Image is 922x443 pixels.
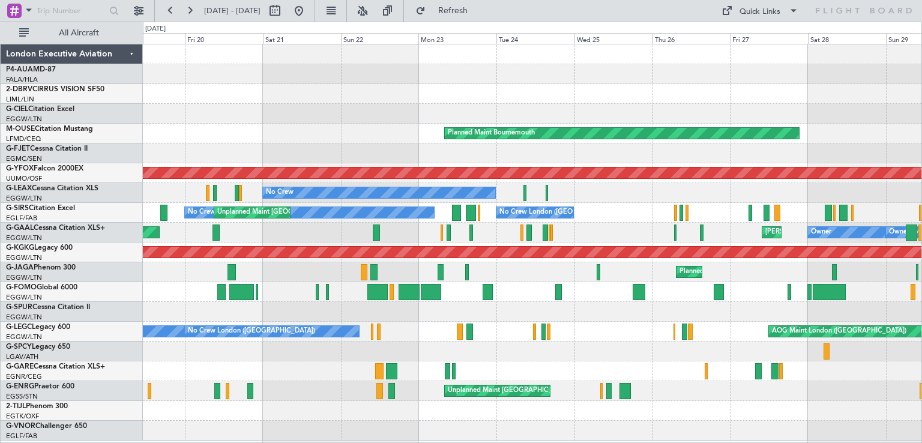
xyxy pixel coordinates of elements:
[6,313,42,322] a: EGGW/LTN
[428,7,478,15] span: Refresh
[6,145,88,152] a: G-FJETCessna Citation II
[6,66,33,73] span: P4-AUA
[6,412,39,421] a: EGTK/OXF
[31,29,127,37] span: All Aircraft
[6,324,32,331] span: G-LEGC
[6,214,37,223] a: EGLF/FAB
[740,6,780,18] div: Quick Links
[188,203,215,221] div: No Crew
[263,33,341,44] div: Sat 21
[6,225,105,232] a: G-GAALCessna Citation XLS+
[6,264,34,271] span: G-JAGA
[6,225,34,232] span: G-GAAL
[6,264,76,271] a: G-JAGAPhenom 300
[6,383,34,390] span: G-ENRG
[574,33,652,44] div: Wed 25
[6,423,87,430] a: G-VNORChallenger 650
[418,33,496,44] div: Mon 23
[679,263,869,281] div: Planned Maint [GEOGRAPHIC_DATA] ([GEOGRAPHIC_DATA])
[808,33,886,44] div: Sat 28
[6,125,93,133] a: M-OUSECitation Mustang
[6,392,38,401] a: EGSS/STN
[772,322,906,340] div: AOG Maint London ([GEOGRAPHIC_DATA])
[6,363,34,370] span: G-GARE
[6,403,26,410] span: 2-TIJL
[6,324,70,331] a: G-LEGCLegacy 600
[6,333,42,342] a: EGGW/LTN
[6,244,34,252] span: G-KGKG
[765,223,894,241] div: [PERSON_NAME] ([GEOGRAPHIC_DATA])
[652,33,731,44] div: Thu 26
[266,184,294,202] div: No Crew
[6,145,30,152] span: G-FJET
[188,322,315,340] div: No Crew London ([GEOGRAPHIC_DATA])
[716,1,804,20] button: Quick Links
[6,185,32,192] span: G-LEAX
[6,154,42,163] a: EGMC/SEN
[6,86,32,93] span: 2-DBRV
[37,2,106,20] input: Trip Number
[217,203,415,221] div: Unplanned Maint [GEOGRAPHIC_DATA] ([GEOGRAPHIC_DATA])
[6,363,105,370] a: G-GARECessna Citation XLS+
[6,185,98,192] a: G-LEAXCessna Citation XLS
[6,234,42,243] a: EGGW/LTN
[13,23,130,43] button: All Aircraft
[6,273,42,282] a: EGGW/LTN
[107,33,185,44] div: Thu 19
[6,86,104,93] a: 2-DBRVCIRRUS VISION SF50
[6,343,32,351] span: G-SPCY
[6,75,38,84] a: FALA/HLA
[6,244,73,252] a: G-KGKGLegacy 600
[6,115,42,124] a: EGGW/LTN
[730,33,808,44] div: Fri 27
[6,66,56,73] a: P4-AUAMD-87
[496,33,574,44] div: Tue 24
[6,304,90,311] a: G-SPURCessna Citation II
[6,383,74,390] a: G-ENRGPraetor 600
[448,124,535,142] div: Planned Maint Bournemouth
[6,174,42,183] a: UUMO/OSF
[6,284,77,291] a: G-FOMOGlobal 6000
[6,106,74,113] a: G-CIELCitation Excel
[6,432,37,441] a: EGLF/FAB
[6,304,32,311] span: G-SPUR
[811,223,831,241] div: Owner
[6,165,34,172] span: G-YFOX
[6,205,75,212] a: G-SIRSCitation Excel
[6,205,29,212] span: G-SIRS
[448,382,645,400] div: Unplanned Maint [GEOGRAPHIC_DATA] ([GEOGRAPHIC_DATA])
[6,343,70,351] a: G-SPCYLegacy 650
[6,194,42,203] a: EGGW/LTN
[341,33,419,44] div: Sun 22
[6,95,34,104] a: LIML/LIN
[6,293,42,302] a: EGGW/LTN
[6,253,42,262] a: EGGW/LTN
[6,165,83,172] a: G-YFOXFalcon 2000EX
[6,106,28,113] span: G-CIEL
[6,125,35,133] span: M-OUSE
[145,24,166,34] div: [DATE]
[185,33,263,44] div: Fri 20
[6,403,68,410] a: 2-TIJLPhenom 300
[6,284,37,291] span: G-FOMO
[499,203,627,221] div: No Crew London ([GEOGRAPHIC_DATA])
[6,372,42,381] a: EGNR/CEG
[204,5,261,16] span: [DATE] - [DATE]
[6,423,35,430] span: G-VNOR
[6,134,41,143] a: LFMD/CEQ
[410,1,482,20] button: Refresh
[6,352,38,361] a: LGAV/ATH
